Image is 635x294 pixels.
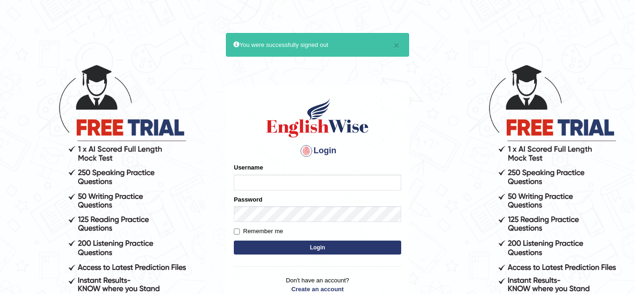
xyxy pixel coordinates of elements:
button: Login [234,241,401,255]
label: Remember me [234,227,283,236]
label: Password [234,195,262,204]
input: Remember me [234,229,240,235]
label: Username [234,163,263,172]
img: Logo of English Wise sign in for intelligent practice with AI [265,97,370,139]
div: You were successfully signed out [226,33,409,57]
a: Create an account [234,285,401,294]
h4: Login [234,144,401,158]
button: × [394,40,399,50]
